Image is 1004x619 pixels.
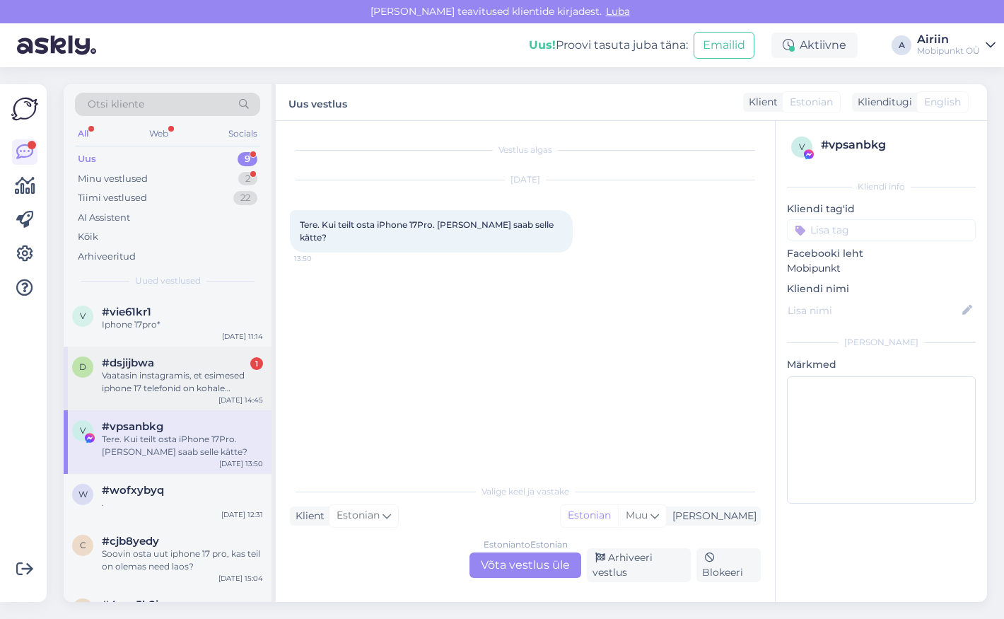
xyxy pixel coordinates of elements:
div: 22 [233,191,257,205]
span: 13:50 [294,253,347,264]
a: AiriinMobipunkt OÜ [917,34,996,57]
span: #dsjijbwa [102,357,154,369]
p: Kliendi tag'id [787,202,976,216]
div: Tiimi vestlused [78,191,147,205]
span: Uued vestlused [135,274,201,287]
div: Iphone 17pro* [102,318,263,331]
div: Soovin osta uut iphone 17 pro, kas teil on olemas need laos? [102,548,263,573]
div: [PERSON_NAME] [667,509,757,523]
button: Emailid [694,32,754,59]
div: All [75,125,91,143]
div: [DATE] 12:31 [221,509,263,520]
p: Facebooki leht [787,246,976,261]
span: v [80,311,86,321]
div: Kliendi info [787,180,976,193]
div: Airiin [917,34,980,45]
span: #vpsanbkg [102,420,163,433]
input: Lisa tag [787,219,976,241]
div: Võta vestlus üle [469,553,581,578]
span: d [79,361,86,372]
div: Klient [290,509,325,523]
p: Kliendi nimi [787,282,976,296]
span: #4vaa5k2i [102,598,158,611]
input: Lisa nimi [788,303,959,318]
span: #wofxybyq [102,484,164,497]
div: 9 [238,152,257,166]
span: Luba [602,5,634,18]
b: Uus! [529,38,556,52]
div: Minu vestlused [78,172,148,186]
span: v [799,141,805,152]
img: Askly Logo [11,96,38,122]
div: # vpsanbkg [821,137,971,154]
div: Vestlus algas [290,144,761,156]
div: [DATE] 13:50 [219,458,263,469]
div: Uus [78,152,96,166]
div: . [102,497,263,509]
div: Arhiveeritud [78,250,136,264]
div: Mobipunkt OÜ [917,45,980,57]
div: Tere. Kui teilt osta iPhone 17Pro. [PERSON_NAME] saab selle kätte? [102,433,263,458]
span: Muu [626,509,648,521]
div: 1 [250,357,263,370]
div: Estonian to Estonian [484,538,568,551]
div: Klient [743,95,778,110]
div: Arhiveeri vestlus [587,548,691,582]
span: English [924,95,961,110]
span: v [80,425,86,436]
span: w [78,489,88,499]
div: [DATE] 14:45 [218,395,263,405]
div: A [892,35,911,55]
div: Web [146,125,171,143]
span: Estonian [790,95,833,110]
div: Blokeeri [696,548,761,582]
span: Otsi kliente [88,97,144,112]
div: [DATE] [290,173,761,186]
div: [DATE] 15:04 [218,573,263,584]
label: Uus vestlus [288,93,347,112]
div: [PERSON_NAME] [787,336,976,349]
span: c [80,540,86,550]
p: Märkmed [787,357,976,372]
span: #vie61kr1 [102,306,151,318]
div: Estonian [561,505,618,526]
div: AI Assistent [78,211,130,225]
span: Estonian [337,508,380,523]
div: 2 [238,172,257,186]
p: Mobipunkt [787,261,976,276]
span: Tere. Kui teilt osta iPhone 17Pro. [PERSON_NAME] saab selle kätte? [300,219,556,243]
div: Aktiivne [771,33,858,58]
div: Proovi tasuta juba täna: [529,37,688,54]
div: Socials [226,125,260,143]
span: #cjb8yedy [102,535,159,548]
div: [DATE] 11:14 [222,331,263,342]
div: Valige keel ja vastake [290,485,761,498]
div: Vaatasin instagramis, et esimesed iphone 17 telefonid on kohale jõudnud. Millal hakkab tarne baas... [102,369,263,395]
div: Kõik [78,230,98,244]
div: Klienditugi [852,95,912,110]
